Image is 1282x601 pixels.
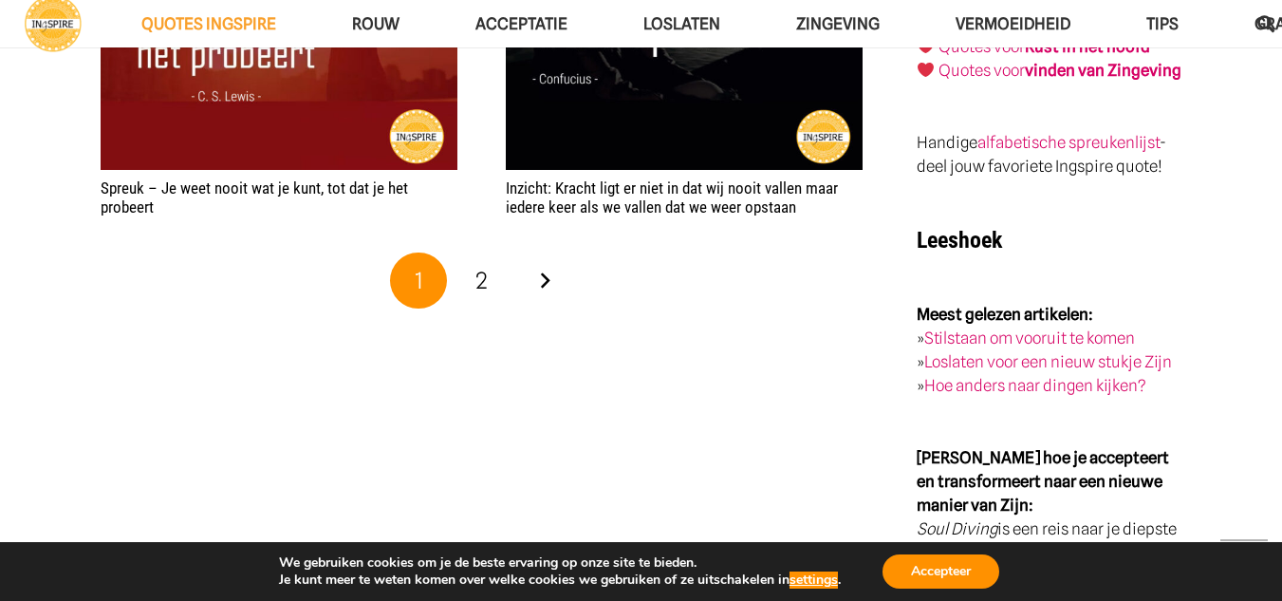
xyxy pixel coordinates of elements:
strong: vinden van Zingeving [1025,61,1181,80]
a: Quotes voorvinden van Zingeving [938,61,1181,80]
em: Soul Diving [917,519,997,538]
a: Spreuk – Je weet nooit wat je kunt, tot dat je het probeert [101,178,408,216]
a: Terug naar top [1220,539,1268,587]
a: Inzicht: Kracht ligt er niet in dat wij nooit vallen maar iedere keer als we vallen dat we weer o... [506,178,838,216]
strong: [PERSON_NAME] hoe je accepteert en transformeert naar een nieuwe manier van Zijn: [917,448,1169,515]
span: TIPS [1146,14,1179,33]
strong: Leeshoek [917,227,1002,254]
a: Pagina 2 [454,253,511,310]
span: Zingeving [796,14,880,33]
a: Stilstaan om vooruit te komen [924,329,1135,347]
span: Loslaten [643,14,720,33]
a: Loslaten voor een nieuw stukje Zijn [924,352,1172,371]
p: » » » [917,303,1181,398]
span: Acceptatie [475,14,567,33]
p: Je kunt meer te weten komen over welke cookies we gebruiken of ze uitschakelen in . [279,572,841,589]
a: alfabetische spreukenlijst [977,133,1160,152]
span: Pagina 1 [390,253,447,310]
span: ROUW [352,14,399,33]
strong: Meest gelezen artikelen: [917,305,1093,324]
span: QUOTES INGSPIRE [141,14,276,33]
span: VERMOEIDHEID [956,14,1070,33]
span: 1 [415,267,423,294]
img: ❤ [918,62,934,78]
button: Accepteer [883,554,999,589]
p: Handige - deel jouw favoriete Ingspire quote! [917,131,1181,178]
button: settings [790,572,838,589]
a: Hoe anders naar dingen kijken? [924,376,1146,395]
p: We gebruiken cookies om je de beste ervaring op onze site te bieden. [279,554,841,572]
span: 2 [475,267,488,294]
